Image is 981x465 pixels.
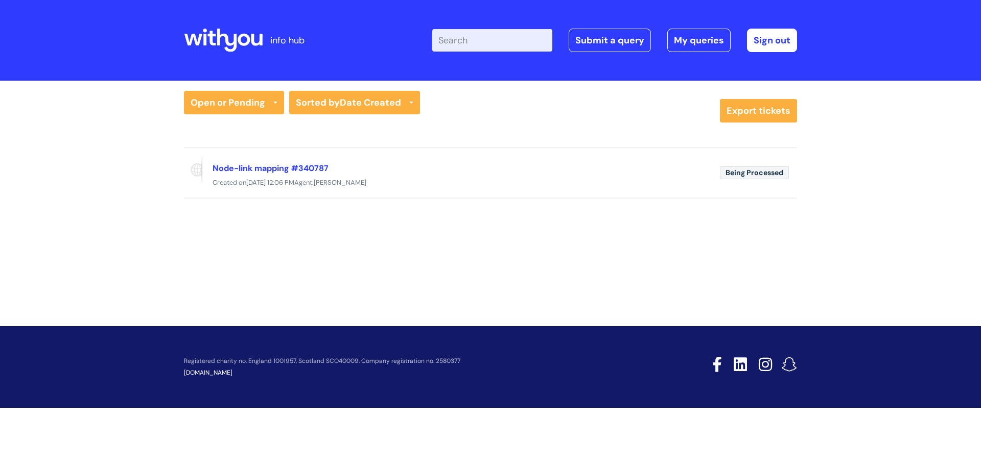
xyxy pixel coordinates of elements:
span: [DATE] 12:06 PM [246,178,294,187]
div: | - [432,29,797,52]
a: Sorted byDate Created [289,91,420,114]
span: [PERSON_NAME] [314,178,366,187]
span: Being Processed [720,166,789,179]
p: info hub [270,32,305,48]
b: Date Created [340,96,401,109]
div: Created on Agent: [184,177,797,189]
a: Export tickets [720,99,797,123]
span: Reported via portal [184,156,202,185]
a: Open or Pending [184,91,284,114]
a: Node-link mapping #340787 [213,163,329,174]
a: Submit a query [569,29,651,52]
a: [DOMAIN_NAME] [184,369,232,377]
a: Sign out [747,29,797,52]
p: Registered charity no. England 1001957, Scotland SCO40009. Company registration no. 2580377 [184,358,640,364]
input: Search [432,29,552,52]
a: My queries [667,29,731,52]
